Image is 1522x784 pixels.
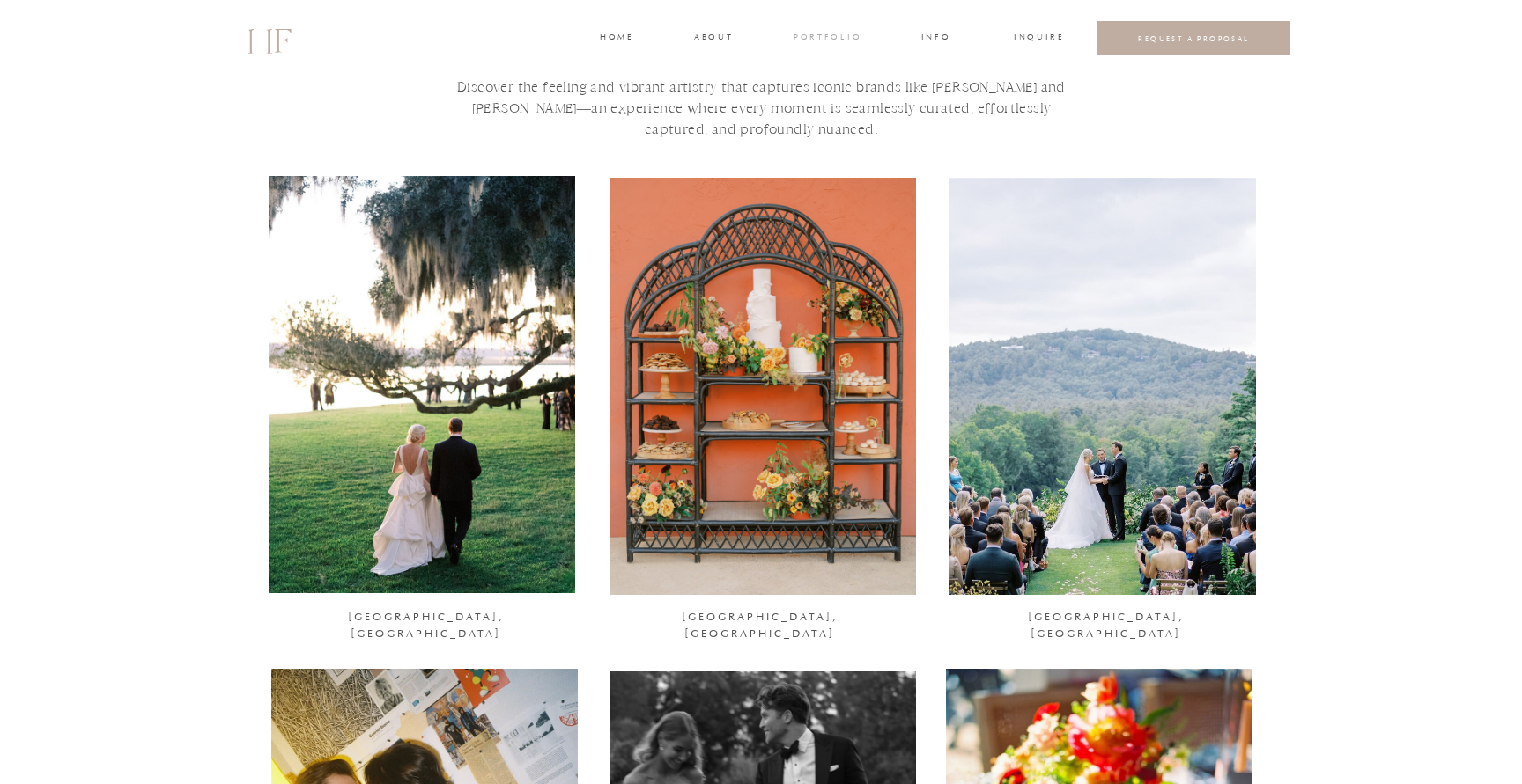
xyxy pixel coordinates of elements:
a: about [694,31,731,47]
a: home [600,31,632,47]
a: portfolio [794,31,860,47]
a: INFO [920,31,952,47]
a: REQUEST A PROPOSAL [1111,33,1277,43]
a: [GEOGRAPHIC_DATA], [GEOGRAPHIC_DATA] [973,609,1238,633]
a: [GEOGRAPHIC_DATA], [GEOGRAPHIC_DATA] [627,609,891,633]
a: [GEOGRAPHIC_DATA], [GEOGRAPHIC_DATA] [293,609,558,633]
a: HF [247,13,291,64]
a: INQUIRE [1014,31,1061,47]
h1: signature GALLEries [609,33,913,65]
h3: Discover the feeling and vibrant artistry that captures iconic brands like [PERSON_NAME] and [PER... [441,77,1082,209]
